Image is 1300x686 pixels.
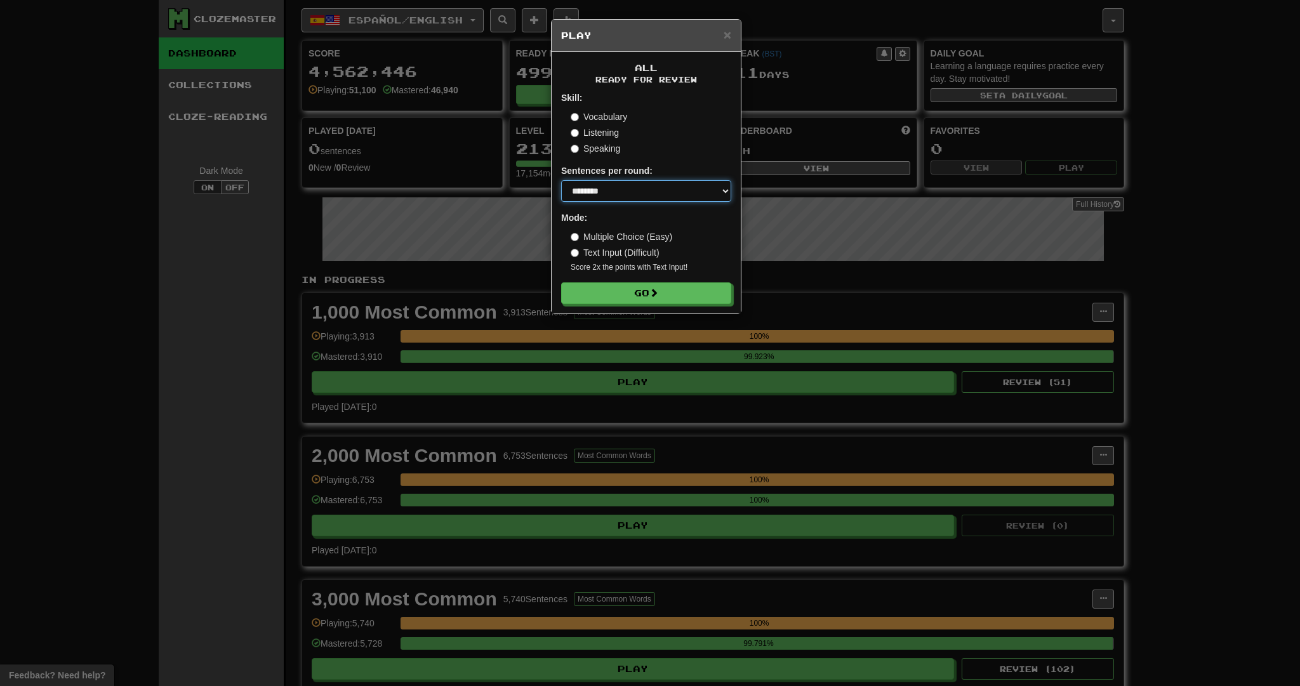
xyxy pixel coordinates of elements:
[561,282,731,304] button: Go
[724,27,731,42] span: ×
[571,249,579,257] input: Text Input (Difficult)
[571,142,620,155] label: Speaking
[571,145,579,153] input: Speaking
[571,129,579,137] input: Listening
[561,164,653,177] label: Sentences per round:
[571,230,672,243] label: Multiple Choice (Easy)
[571,233,579,241] input: Multiple Choice (Easy)
[571,110,627,123] label: Vocabulary
[571,246,660,259] label: Text Input (Difficult)
[571,262,731,273] small: Score 2x the points with Text Input !
[635,62,658,73] span: All
[571,126,619,139] label: Listening
[561,213,587,223] strong: Mode:
[561,29,731,42] h5: Play
[724,28,731,41] button: Close
[571,113,579,121] input: Vocabulary
[561,74,731,85] small: Ready for Review
[561,93,582,103] strong: Skill:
